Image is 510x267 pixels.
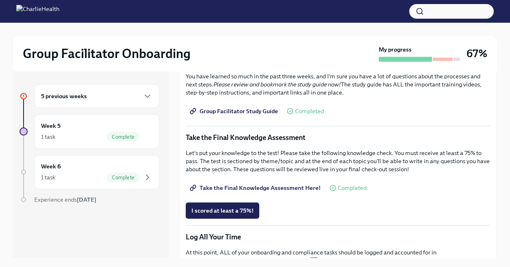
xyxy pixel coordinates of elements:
p: Log All Your Time [186,232,490,242]
h3: 67% [467,46,487,61]
span: Take the Final Knowledge Assessment Here! [191,184,321,192]
div: 1 task [41,173,55,181]
button: I scored at least a 75%! [186,202,259,219]
strong: [DATE] [77,196,96,203]
div: 1 task [41,133,55,141]
a: Group Facilitator Study Guide [186,103,284,119]
p: You have learned so much in the past three weeks, and I'm sure you have a lot of questions about ... [186,72,490,97]
h2: Group Facilitator Onboarding [23,45,191,62]
a: Take the Final Knowledge Assessment Here! [186,180,326,196]
span: Complete [107,174,139,181]
p: Take the Final Knowledge Assessment [186,133,490,142]
a: Okta [318,257,331,264]
span: I scored at least a 75%! [191,207,254,215]
a: Week 51 taskComplete [20,114,159,149]
strong: My progress [379,45,412,54]
span: Group Facilitator Study Guide [191,107,278,115]
h6: 5 previous weeks [41,92,87,101]
a: Week 61 taskComplete [20,155,159,189]
span: Completed [295,108,324,114]
span: Complete [107,134,139,140]
div: 5 previous weeks [34,84,159,108]
span: Experience ends [34,196,96,203]
span: Completed [338,185,367,191]
h6: Week 6 [41,162,61,171]
em: Please review and bookmark the study guide now! [213,81,341,88]
img: CharlieHealth [16,5,59,18]
p: Let's put your knowledge to the test! Please take the following knowledge check. You must receive... [186,149,490,173]
h6: Week 5 [41,121,61,130]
